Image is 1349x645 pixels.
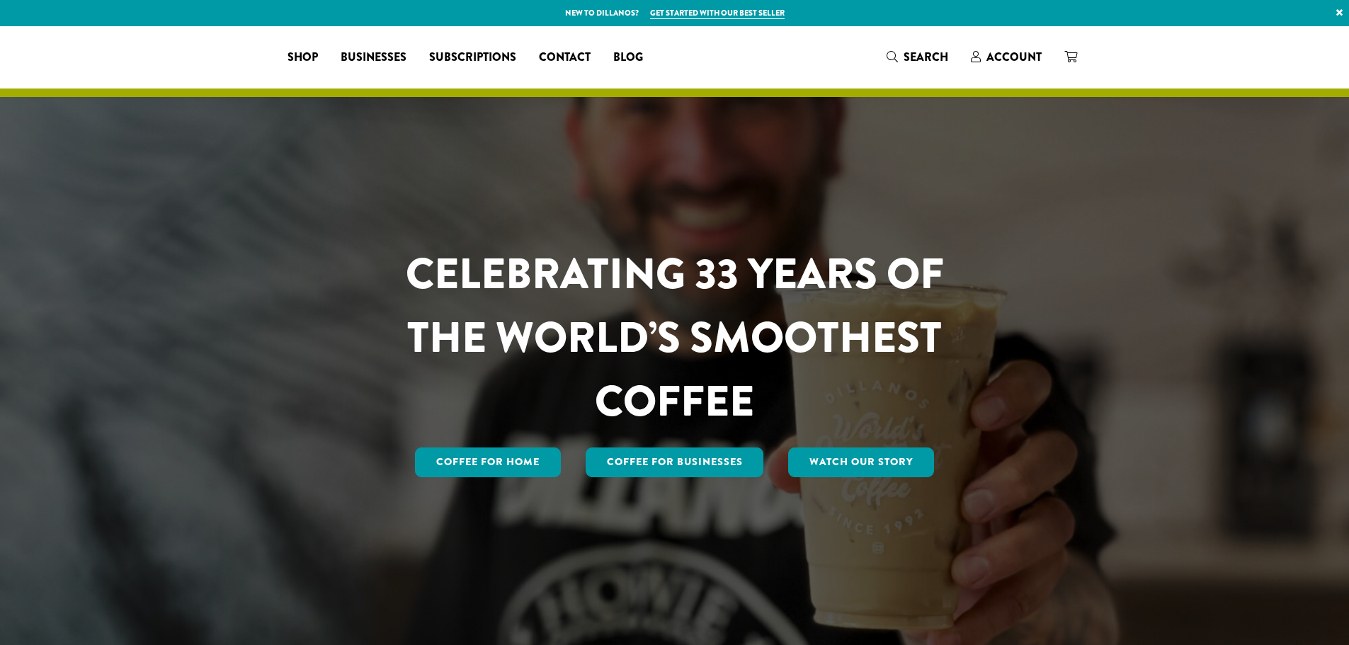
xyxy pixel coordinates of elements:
a: Watch Our Story [788,447,934,477]
a: Shop [276,46,329,69]
a: Coffee for Home [415,447,561,477]
span: Contact [539,49,591,67]
span: Shop [288,49,318,67]
h1: CELEBRATING 33 YEARS OF THE WORLD’S SMOOTHEST COFFEE [364,242,986,433]
span: Blog [613,49,643,67]
span: Account [986,49,1042,65]
a: Coffee For Businesses [586,447,764,477]
span: Subscriptions [429,49,516,67]
span: Businesses [341,49,406,67]
a: Search [875,45,960,69]
a: Get started with our best seller [650,7,785,19]
span: Search [904,49,948,65]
